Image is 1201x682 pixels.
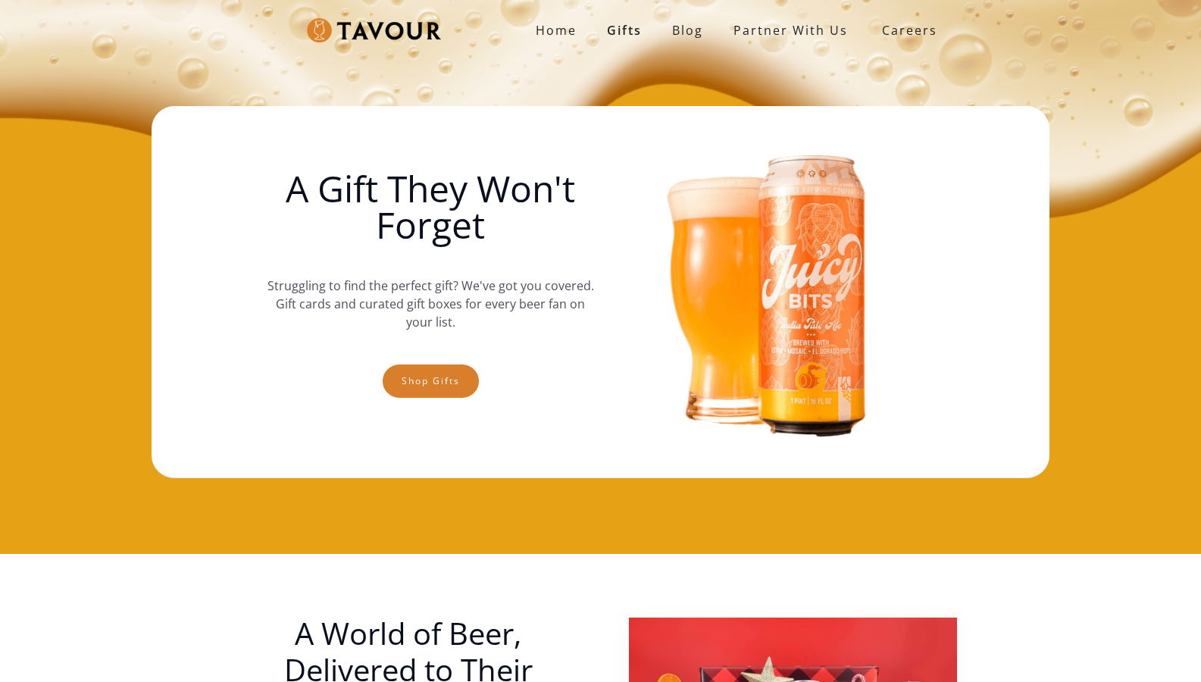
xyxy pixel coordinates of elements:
a: Gifts [592,15,657,45]
a: Home [521,15,592,45]
a: partner with us [718,15,863,45]
p: Struggling to find the perfect gift? We've got you covered. Gift cards and curated gift boxes for... [267,261,594,346]
h1: A Gift They Won't Forget [267,170,594,243]
a: Blog [657,15,718,45]
a: Careers [863,9,949,52]
strong: Careers [882,15,937,45]
a: Shop gifts [383,364,479,398]
strong: Home [536,22,577,39]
